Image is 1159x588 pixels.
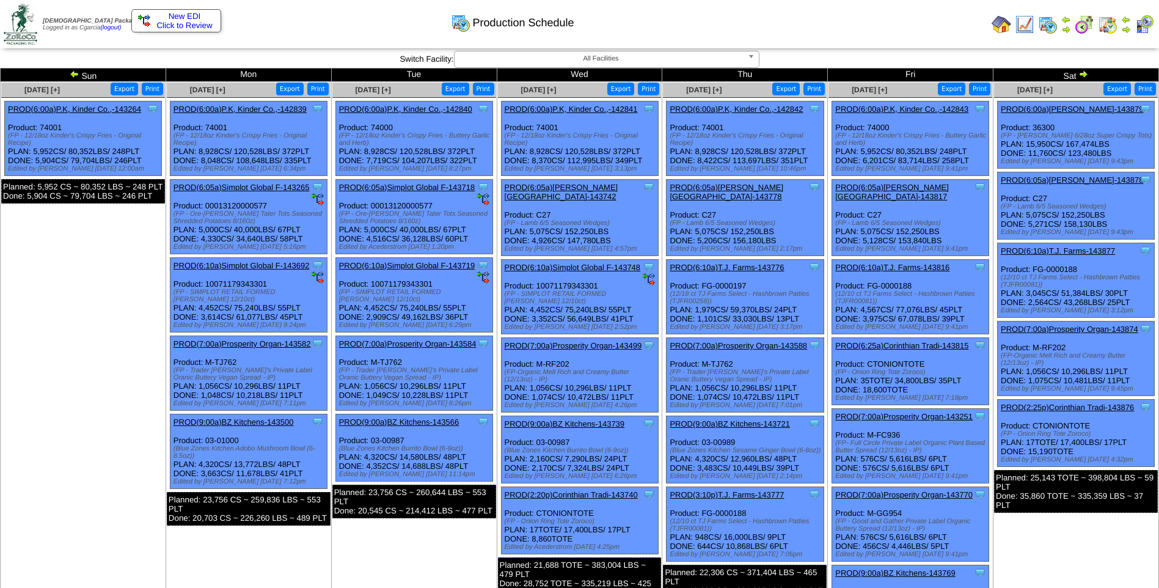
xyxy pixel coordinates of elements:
div: Product: C27 PLAN: 5,075CS / 152,250LBS DONE: 5,206CS / 156,180LBS [667,180,824,256]
img: Tooltip [808,103,821,115]
img: Tooltip [477,259,489,271]
div: (Blue Zones Kitchen Burrito Bowl (6-9oz)) [339,445,492,452]
img: zoroco-logo-small.webp [4,4,37,45]
img: arrowleft.gif [1121,15,1131,24]
div: (FP - Lamb 6/5 Seasoned Wedges) [1001,203,1154,210]
div: Planned: 23,756 CS ~ 259,836 LBS ~ 553 PLT Done: 20,703 CS ~ 226,260 LBS ~ 489 PLT [167,492,331,526]
div: (12/10 ct TJ Farms Select - Hashbrown Patties (TJFR00081)) [1001,274,1154,288]
div: Product: CTONIONTOTE PLAN: 17TOTE / 17,400LBS / 17PLT DONE: 15,190TOTE [998,400,1155,467]
a: PROD(6:25a)Corinthian Tradi-143815 [835,341,968,350]
div: (FP - Onion Ring Tote Zoroco) [505,518,658,525]
div: Edited by [PERSON_NAME] [DATE] 7:11pm [174,400,327,407]
a: PROD(6:05a)[PERSON_NAME][GEOGRAPHIC_DATA]-143742 [505,183,618,201]
div: (FP- Full Circle Private Label Organic Plant Based Butter Spread (12/13oz) - IP) [835,439,989,454]
div: Edited by [PERSON_NAME] [DATE] 9:43pm [1001,229,1154,236]
a: PROD(6:05a)Simplot Global F-143718 [339,183,475,192]
a: PROD(6:00a)[PERSON_NAME]-143879 [1001,105,1143,114]
img: calendarprod.gif [1038,15,1058,34]
img: Tooltip [477,416,489,428]
div: Edited by [PERSON_NAME] [DATE] 6:29pm [339,322,492,329]
div: Product: M-RF202 PLAN: 1,056CS / 10,296LBS / 11PLT DONE: 1,074CS / 10,472LBS / 11PLT [501,338,658,413]
div: Edited by [PERSON_NAME] [DATE] 11:14pm [339,471,492,478]
img: Tooltip [312,181,324,193]
button: Print [307,83,329,95]
img: Tooltip [643,103,655,115]
div: Product: 74001 PLAN: 8,928CS / 120,528LBS / 372PLT DONE: 8,048CS / 108,648LBS / 335PLT [170,101,327,176]
a: PROD(6:10a)T.J. Farms-143816 [835,263,949,272]
img: arrowright.gif [1078,69,1088,79]
a: PROD(7:00a)Prosperity Organ-143584 [339,339,477,348]
div: Product: 03-01000 PLAN: 4,320CS / 13,772LBS / 48PLT DONE: 3,663CS / 11,678LBS / 41PLT [170,414,327,489]
a: PROD(9:00a)BZ Kitchens-143739 [505,419,625,428]
div: Product: 10071179343301 PLAN: 4,452CS / 75,240LBS / 55PLT DONE: 3,352CS / 56,649LBS / 41PLT [501,260,658,334]
img: ediSmall.gif [312,193,324,205]
div: Edited by [PERSON_NAME] [DATE] 6:34pm [174,165,327,172]
div: (FP - SIMPLOT RETAIL FORMED [PERSON_NAME] 12/10ct) [339,288,492,303]
div: Edited by [PERSON_NAME] [DATE] 2:14pm [670,472,823,480]
img: Tooltip [312,416,324,428]
a: PROD(6:10a)Simplot Global F-143719 [339,261,475,270]
div: Product: FG-0000197 PLAN: 1,979CS / 59,370LBS / 24PLT DONE: 1,101CS / 33,030LBS / 13PLT [667,260,824,334]
div: (FP - Ore-[PERSON_NAME] Tater Tots Seasoned Shredded Potatoes 8/160z) [174,210,327,225]
div: Product: 10071179343301 PLAN: 4,452CS / 75,240LBS / 55PLT DONE: 3,614CS / 61,077LBS / 45PLT [170,258,327,333]
img: Tooltip [974,488,986,501]
div: (FP - Onion Ring Tote Zoroco) [1001,430,1154,438]
img: Tooltip [477,181,489,193]
button: Export [607,83,635,95]
a: [DATE] [+] [190,86,225,94]
a: PROD(6:00a)P.K, Kinder Co.,-142840 [339,105,472,114]
a: PROD(9:00a)BZ Kitchens-143566 [339,417,459,427]
a: PROD(7:00a)Prosperity Organ-143588 [670,341,807,350]
div: Product: FG-0000188 PLAN: 4,567CS / 77,076LBS / 45PLT DONE: 3,975CS / 67,078LBS / 39PLT [832,260,989,334]
div: Edited by [PERSON_NAME] [DATE] 7:06pm [670,551,823,558]
img: arrowleft.gif [70,69,79,79]
img: Tooltip [974,103,986,115]
img: Tooltip [974,339,986,351]
div: Product: 74001 PLAN: 5,952CS / 80,352LBS / 248PLT DONE: 5,904CS / 79,704LBS / 246PLT [5,101,162,176]
a: [DATE] [+] [24,86,60,94]
div: (FP - Ore-[PERSON_NAME] Tater Tots Seasoned Shredded Potatoes 8/160z) [339,210,492,225]
div: (FP - 12/18oz Kinder's Crispy Fries - Original Recipe) [8,132,161,147]
img: Tooltip [147,103,159,115]
div: (FP - Onion Ring Tote Zoroco) [835,369,989,376]
div: Edited by [PERSON_NAME] [DATE] 9:41pm [835,551,989,558]
img: arrowright.gif [1061,24,1071,34]
img: Tooltip [312,259,324,271]
a: PROD(6:05a)[PERSON_NAME][GEOGRAPHIC_DATA]-143778 [670,183,783,201]
img: Tooltip [808,261,821,273]
div: (FP - Lamb 6/5 Seasoned Wedges) [835,219,989,227]
button: Print [142,83,163,95]
a: PROD(9:00a)BZ Kitchens-143500 [174,417,294,427]
img: ediSmall.gif [477,193,489,205]
div: Edited by Acederstrom [DATE] 1:20pm [339,243,492,251]
img: Tooltip [312,337,324,350]
button: Export [111,83,138,95]
div: Edited by [PERSON_NAME] [DATE] 9:24pm [174,322,327,329]
button: Print [803,83,825,95]
img: ediSmall.gif [312,271,324,284]
span: [DATE] [+] [852,86,887,94]
img: Tooltip [643,339,655,351]
div: Edited by [PERSON_NAME] [DATE] 2:17pm [670,245,823,252]
div: (12/10 ct TJ Farms Select - Hashbrown Patties (TJFR00081)) [835,290,989,305]
div: (FP - [PERSON_NAME] 6/28oz Super Crispy Tots) [1001,132,1154,139]
a: PROD(7:00a)Prosperity Organ-143582 [174,339,311,348]
div: Product: 74000 PLAN: 5,952CS / 80,352LBS / 248PLT DONE: 6,201CS / 83,714LBS / 258PLT [832,101,989,176]
td: Fri [828,68,993,82]
a: [DATE] [+] [1017,86,1053,94]
div: Edited by [PERSON_NAME] [DATE] 9:41pm [835,165,989,172]
a: PROD(6:00a)P.K, Kinder Co.,-142843 [835,105,968,114]
img: home.gif [992,15,1011,34]
div: Edited by [PERSON_NAME] [DATE] 3:13pm [505,165,658,172]
a: PROD(6:10a)Simplot Global F-143748 [505,263,641,272]
div: (FP - Trader [PERSON_NAME]'s Private Label Oranic Buttery Vegan Spread - IP) [174,367,327,381]
button: Export [772,83,800,95]
button: Export [938,83,965,95]
span: [DEMOGRAPHIC_DATA] Packaging [43,18,145,24]
div: Product: M-GG954 PLAN: 576CS / 5,616LBS / 6PLT DONE: 456CS / 4,446LBS / 5PLT [832,487,989,562]
div: Product: CTONIONTOTE PLAN: 17TOTE / 17,400LBS / 17PLT DONE: 8,860TOTE [501,487,658,554]
div: (FP - 12/18oz Kinder's Crispy Fries - Original Recipe) [174,132,327,147]
a: PROD(6:00a)P.K, Kinder Co.,-142841 [505,105,638,114]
